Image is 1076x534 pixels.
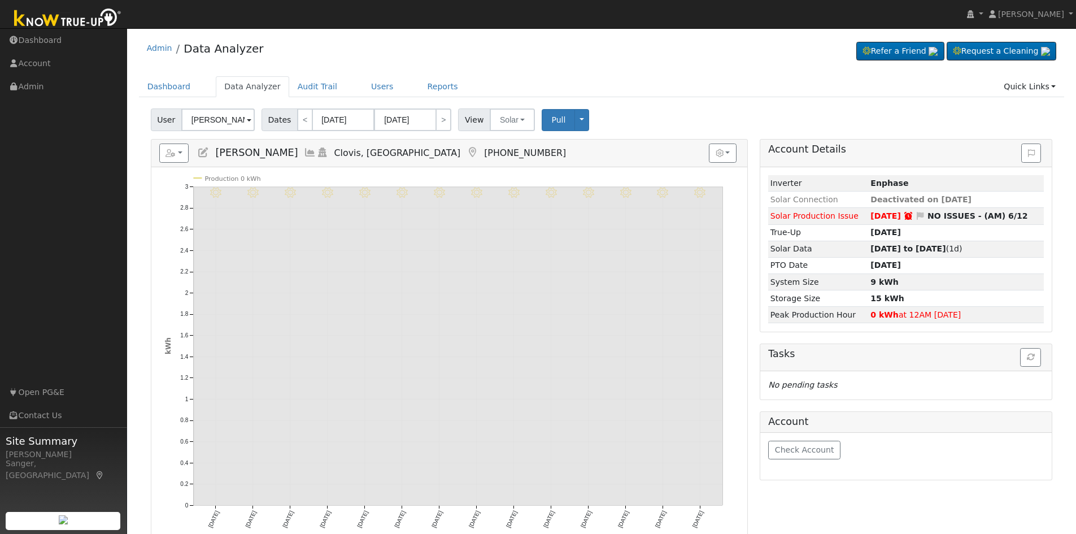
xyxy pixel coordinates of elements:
[164,337,172,354] text: kWh
[147,44,172,53] a: Admin
[289,76,346,97] a: Audit Trail
[204,175,260,183] text: Production 0 kWh
[927,211,1028,220] strong: NO ISSUES - (AM) 6/12
[870,261,901,270] span: [DATE]
[542,510,555,529] text: [DATE]
[768,257,869,273] td: PTO Date
[998,10,1064,19] span: [PERSON_NAME]
[281,510,294,529] text: [DATE]
[180,481,188,488] text: 0.2
[775,445,834,454] span: Check Account
[856,42,944,61] a: Refer a Friend
[915,212,925,220] i: Edit Issue
[870,179,908,188] strong: ID: 5790345, authorized: 06/03/25
[393,510,406,529] text: [DATE]
[185,184,188,190] text: 3
[180,248,188,254] text: 2.4
[180,332,188,338] text: 1.6
[1021,144,1041,163] button: Issue History
[180,226,188,232] text: 2.6
[180,354,188,360] text: 1.4
[59,515,68,524] img: retrieve
[768,416,808,427] h5: Account
[768,307,869,323] td: Peak Production Hour
[929,47,938,56] img: retrieve
[181,108,255,131] input: Select a User
[184,42,263,55] a: Data Analyzer
[484,147,566,158] span: [PHONE_NUMBER]
[505,510,518,529] text: [DATE]
[1041,47,1050,56] img: retrieve
[1020,348,1041,367] button: Refresh
[691,510,704,529] text: [DATE]
[870,294,904,303] strong: 15 kWh
[768,274,869,290] td: System Size
[151,108,182,131] span: User
[95,471,105,480] a: Map
[870,277,899,286] strong: 9 kWh
[617,510,630,529] text: [DATE]
[419,76,467,97] a: Reports
[770,195,838,204] span: Solar Connection
[870,211,901,220] span: [DATE]
[466,147,478,158] a: Map
[430,510,443,529] text: [DATE]
[244,510,257,529] text: [DATE]
[262,108,298,131] span: Dates
[869,307,1044,323] td: at 12AM [DATE]
[6,458,121,481] div: Sanger, [GEOGRAPHIC_DATA]
[215,147,298,158] span: [PERSON_NAME]
[197,147,210,158] a: Edit User (27115)
[947,42,1056,61] a: Request a Cleaning
[768,380,837,389] i: No pending tasks
[216,76,289,97] a: Data Analyzer
[768,348,1044,360] h5: Tasks
[8,6,127,32] img: Know True-Up
[654,510,667,529] text: [DATE]
[870,310,899,319] strong: 0 kWh
[435,108,451,131] a: >
[870,228,901,237] strong: [DATE]
[458,108,490,131] span: View
[768,224,869,241] td: True-Up
[334,147,461,158] span: Clovis, [GEOGRAPHIC_DATA]
[180,375,188,381] text: 1.2
[180,205,188,211] text: 2.8
[185,290,188,296] text: 2
[6,433,121,449] span: Site Summary
[363,76,402,97] a: Users
[180,268,188,275] text: 2.2
[468,510,481,529] text: [DATE]
[207,510,220,529] text: [DATE]
[870,244,946,253] strong: [DATE] to [DATE]
[180,311,188,318] text: 1.8
[870,195,972,204] span: Deactivated on [DATE]
[297,108,313,131] a: <
[580,510,593,529] text: [DATE]
[356,510,369,529] text: [DATE]
[768,241,869,257] td: Solar Data
[551,115,565,124] span: Pull
[185,502,188,509] text: 0
[768,175,869,192] td: Inverter
[185,396,188,402] text: 1
[770,211,859,220] span: Solar Production Issue
[139,76,199,97] a: Dashboard
[180,439,188,445] text: 0.6
[6,449,121,461] div: [PERSON_NAME]
[768,441,840,460] button: Check Account
[180,460,188,466] text: 0.4
[304,147,316,158] a: Multi-Series Graph
[995,76,1064,97] a: Quick Links
[768,290,869,307] td: Storage Size
[490,108,535,131] button: Solar
[180,418,188,424] text: 0.8
[870,244,962,253] span: (1d)
[319,510,332,529] text: [DATE]
[768,144,1044,155] h5: Account Details
[903,211,913,220] a: Snooze expired 07/12/2025
[316,147,329,158] a: Login As (last 08/08/2025 10:21:25 AM)
[542,109,575,131] button: Pull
